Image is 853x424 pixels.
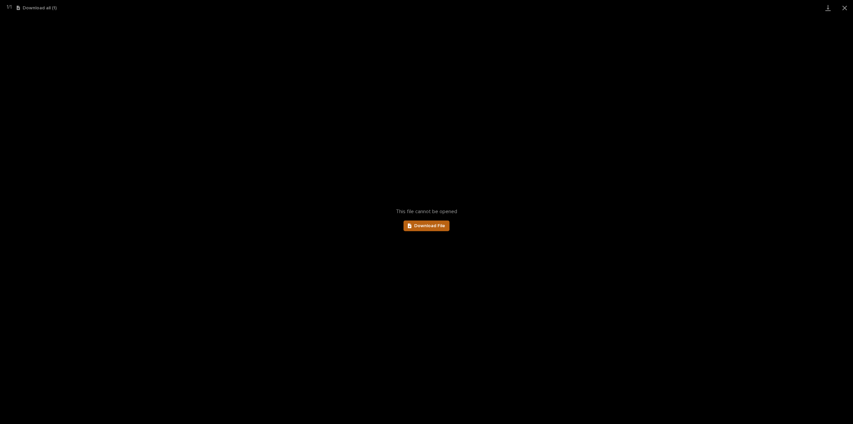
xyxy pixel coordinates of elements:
span: Download File [414,224,445,228]
a: Download File [404,221,449,231]
span: This file cannot be opened [396,208,457,215]
button: Download all (1) [17,6,57,10]
span: 1 [10,4,12,10]
span: 1 [7,4,8,10]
